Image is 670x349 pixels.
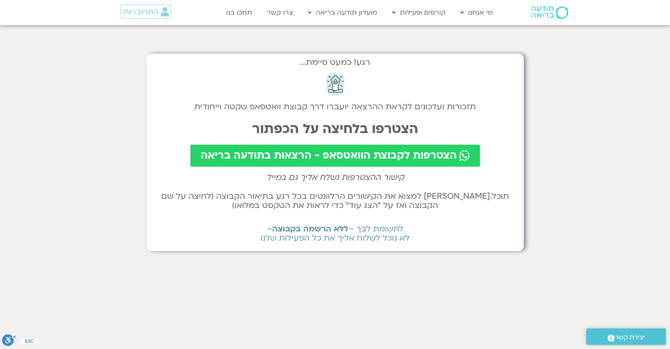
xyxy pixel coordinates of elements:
[155,192,515,210] h2: תוכל.[PERSON_NAME] למצוא את הקישורים הרלוונטים בכל רגע בתיאור הקבוצה (לחיצה על שם הקבוצה ואז על ״...
[272,223,348,234] b: ללא הרשמה בקבוצה
[531,6,568,19] img: תודעה בריאה
[615,332,645,343] span: יצירת קשר
[586,328,666,345] a: יצירת קשר
[456,5,497,21] a: מי אנחנו
[263,5,297,21] a: צרו קשר
[222,5,256,21] a: תמכו בנו
[123,7,159,16] span: התחברות
[155,62,515,63] h2: רגע! כמעט סיימת...
[155,121,515,136] h2: הצטרפו בלחיצה על הכפתור
[304,5,381,21] a: מועדון תודעה בריאה
[155,224,515,243] h2: לתשומת לבך – – לא נוכל לשלוח אליך את כל הפעילות שלנו
[155,173,515,182] h2: קישור ההצטרפות נשלח אליך גם במייל
[155,102,515,111] h2: תזכורות ועדכונים לקראת ההרצאה יועברו דרך קבוצת וואטסאפ שקטה וייחודית
[201,150,457,162] span: הצטרפות לקבוצת הוואטסאפ - הרצאות בתודעה בריאה
[388,5,450,21] a: קורסים ופעילות
[121,5,171,19] a: התחברות
[191,145,480,167] a: הצטרפות לקבוצת הוואטסאפ - הרצאות בתודעה בריאה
